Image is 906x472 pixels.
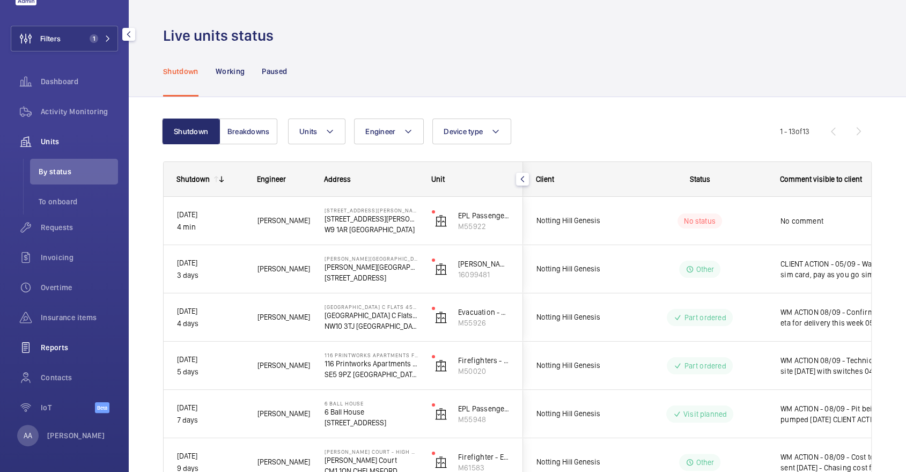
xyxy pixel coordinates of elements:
[325,262,418,272] p: [PERSON_NAME][GEOGRAPHIC_DATA]
[41,222,118,233] span: Requests
[434,359,447,372] img: elevator.svg
[325,358,418,369] p: 116 Printworks Apartments Flats 1-65
[257,263,311,275] span: [PERSON_NAME]
[458,366,510,377] p: M50020
[458,307,510,318] p: Evacuation - EPL No 4 Flats 45-101 R/h
[536,311,619,323] span: Notting Hill Genesis
[41,252,118,263] span: Invoicing
[324,175,351,183] span: Address
[458,269,510,280] p: 16099481
[41,402,95,413] span: IoT
[257,456,311,468] span: [PERSON_NAME]
[690,175,710,183] span: Status
[325,400,418,407] p: 6 Ball House
[780,355,892,377] span: WM ACTION 08/09 - Technical on site [DATE] with switches 04.09 - Part on order ETA TBC WM ACTION ...
[325,255,418,262] p: [PERSON_NAME][GEOGRAPHIC_DATA]
[325,407,418,417] p: 6 Ball House
[162,119,220,144] button: Shutdown
[163,66,198,77] p: Shutdown
[458,210,510,221] p: EPL Passenger Lift
[780,307,892,328] span: WM ACTION 08/09 - Confirming eta for delivery this week 05/09 - Chasing supplier on eta for next ...
[325,321,418,331] p: NW10 3TJ [GEOGRAPHIC_DATA]
[780,259,892,280] span: CLIENT ACTION - 05/09 - Waiting sim card, pay as you go sim did not work
[288,119,345,144] button: Units
[536,175,554,183] span: Client
[90,34,98,43] span: 1
[684,216,716,226] p: No status
[257,408,311,420] span: [PERSON_NAME]
[325,417,418,428] p: [STREET_ADDRESS]
[262,66,287,77] p: Paused
[41,106,118,117] span: Activity Monitoring
[536,408,619,420] span: Notting Hill Genesis
[684,312,726,323] p: Part ordered
[41,372,118,383] span: Contacts
[177,221,244,233] p: 4 min
[325,369,418,380] p: SE5 9PZ [GEOGRAPHIC_DATA]
[458,414,510,425] p: M55948
[177,414,244,426] p: 7 days
[41,76,118,87] span: Dashboard
[325,448,418,455] p: [PERSON_NAME] Court - High Risk Building
[39,166,118,177] span: By status
[536,359,619,372] span: Notting Hill Genesis
[780,403,892,425] span: WM ACTION - 08/09 - Pit being pumped [DATE] CLIENT ACTION - 01/09 - Quote sent, awaiting approval...
[41,342,118,353] span: Reports
[325,213,418,224] p: [STREET_ADDRESS][PERSON_NAME]
[257,359,311,372] span: [PERSON_NAME]
[696,264,715,275] p: Other
[325,272,418,283] p: [STREET_ADDRESS]
[177,318,244,330] p: 4 days
[177,402,244,414] p: [DATE]
[177,353,244,366] p: [DATE]
[177,305,244,318] p: [DATE]
[434,263,447,276] img: elevator.svg
[257,175,286,183] span: Engineer
[299,127,317,136] span: Units
[458,318,510,328] p: M55926
[216,66,245,77] p: Working
[325,352,418,358] p: 116 Printworks Apartments Flats 1-65 - High Risk Building
[177,450,244,462] p: [DATE]
[95,402,109,413] span: Beta
[47,430,105,441] p: [PERSON_NAME]
[458,452,510,462] p: Firefighter - EPL Passenger Lift
[176,175,210,183] div: Shutdown
[41,312,118,323] span: Insurance items
[434,311,447,324] img: elevator.svg
[434,215,447,227] img: elevator.svg
[684,360,726,371] p: Part ordered
[434,456,447,469] img: elevator.svg
[434,408,447,421] img: elevator.svg
[41,136,118,147] span: Units
[458,403,510,414] p: EPL Passenger Lift
[41,282,118,293] span: Overtime
[177,366,244,378] p: 5 days
[354,119,424,144] button: Engineer
[780,175,862,183] span: Comment visible to client
[780,216,892,226] span: No comment
[40,33,61,44] span: Filters
[257,311,311,323] span: [PERSON_NAME]
[365,127,395,136] span: Engineer
[458,221,510,232] p: M55922
[536,215,619,227] span: Notting Hill Genesis
[325,207,418,213] p: [STREET_ADDRESS][PERSON_NAME]
[458,355,510,366] p: Firefighters - EPL Flats 1-65 No 2
[219,119,277,144] button: Breakdowns
[431,175,510,183] div: Unit
[683,409,727,419] p: Visit planned
[39,196,118,207] span: To onboard
[257,215,311,227] span: [PERSON_NAME]
[177,257,244,269] p: [DATE]
[444,127,483,136] span: Device type
[795,127,802,136] span: of
[325,224,418,235] p: W9 1AR [GEOGRAPHIC_DATA]
[536,263,619,275] span: Notting Hill Genesis
[325,310,418,321] p: [GEOGRAPHIC_DATA] C Flats 45-101
[177,209,244,221] p: [DATE]
[11,26,118,51] button: Filters1
[24,430,32,441] p: AA
[325,304,418,310] p: [GEOGRAPHIC_DATA] C Flats 45-101 - High Risk Building
[458,259,510,269] p: [PERSON_NAME] House - Lift 1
